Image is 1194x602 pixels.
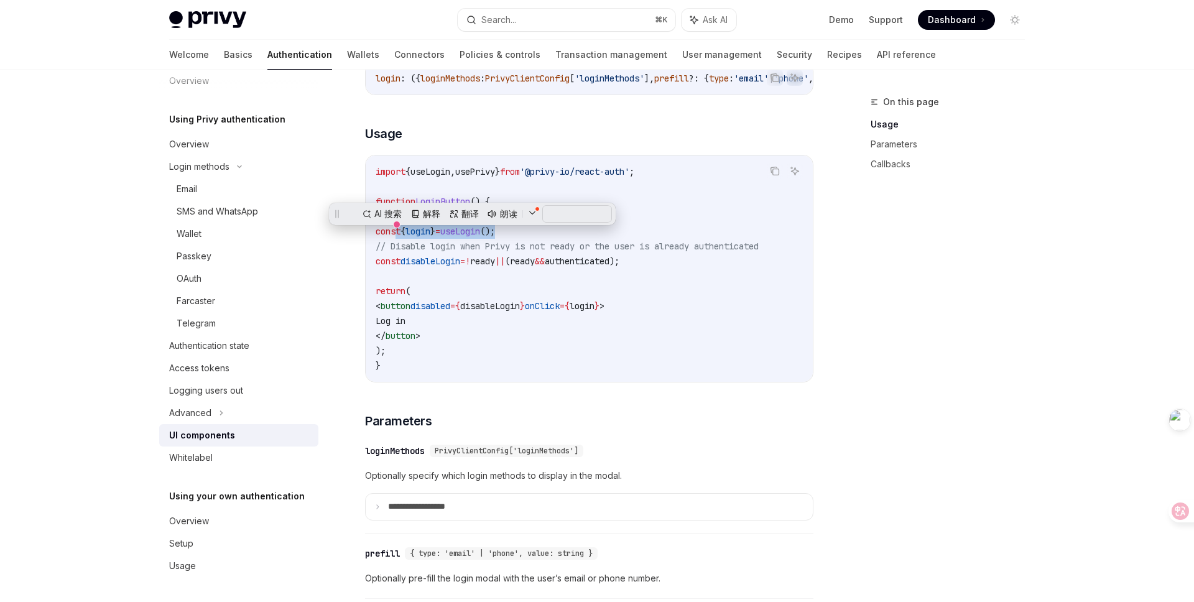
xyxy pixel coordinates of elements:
span: useLogin [410,166,450,177]
span: { type: 'email' | 'phone', value: string } [410,549,593,558]
a: Telegram [159,312,318,335]
a: Email [159,178,318,200]
span: = [560,300,565,312]
span: return [376,285,405,297]
span: { [455,300,460,312]
span: disableLogin [400,256,460,267]
span: , [450,166,455,177]
div: Wallet [177,226,201,241]
span: const [376,256,400,267]
span: , [808,73,813,84]
span: Parameters [365,412,432,430]
div: Overview [169,137,209,152]
span: ?: { [689,73,709,84]
span: loginMethods [420,73,480,84]
span: ; [629,166,634,177]
a: Access tokens [159,357,318,379]
a: Authentication [267,40,332,70]
a: Usage [159,555,318,577]
span: Ask AI [703,14,728,26]
div: SMS and WhatsApp [177,204,258,219]
a: Overview [159,133,318,155]
span: 'loginMethods' [575,73,644,84]
div: Access tokens [169,361,229,376]
span: (); [480,226,495,237]
a: Recipes [827,40,862,70]
span: ! [465,256,470,267]
span: usePrivy [455,166,495,177]
span: [ [570,73,575,84]
img: light logo [169,11,246,29]
a: Farcaster [159,290,318,312]
div: Overview [169,514,209,529]
span: : [729,73,734,84]
span: const [376,226,400,237]
button: Ask AI [787,70,803,86]
h5: Using your own authentication [169,489,305,504]
a: Demo [829,14,854,26]
span: type [709,73,729,84]
div: Setup [169,536,193,551]
span: disabled [410,300,450,312]
a: Dashboard [918,10,995,30]
span: { [565,300,570,312]
span: ], [644,73,654,84]
span: { [400,226,405,237]
div: Whitelabel [169,450,213,465]
span: } [376,360,381,371]
div: Usage [169,558,196,573]
span: || [495,256,505,267]
div: Search... [481,12,516,27]
button: Copy the contents from the code block [767,163,783,179]
a: Connectors [394,40,445,70]
a: Welcome [169,40,209,70]
div: Farcaster [177,294,215,308]
div: Passkey [177,249,211,264]
a: OAuth [159,267,318,290]
div: Authentication state [169,338,249,353]
span: Usage [365,125,402,142]
button: Search...⌘K [458,9,675,31]
span: </ [376,330,386,341]
span: = [435,226,440,237]
span: Log in [376,315,405,326]
a: Whitelabel [159,447,318,469]
span: PrivyClientConfig['loginMethods'] [435,446,578,456]
span: > [599,300,604,312]
a: API reference [877,40,936,70]
a: SMS and WhatsApp [159,200,318,223]
a: Setup [159,532,318,555]
a: Callbacks [871,154,1035,174]
a: Support [869,14,903,26]
span: // Disable login when Privy is not ready or the user is already authenticated [376,241,759,252]
span: disableLogin [460,300,520,312]
a: Wallets [347,40,379,70]
span: } [595,300,599,312]
span: import [376,166,405,177]
h5: Using Privy authentication [169,112,285,127]
a: Passkey [159,245,318,267]
div: Login methods [169,159,229,174]
span: () { [470,196,490,207]
span: 'email' [734,73,769,84]
div: Advanced [169,405,211,420]
span: } [495,166,500,177]
span: > [415,330,420,341]
div: prefill [365,547,400,560]
a: UI components [159,424,318,447]
div: loginMethods [365,445,425,457]
span: && [535,256,545,267]
span: PrivyClientConfig [485,73,570,84]
a: Overview [159,510,318,532]
span: ready [510,256,535,267]
span: ( [505,256,510,267]
a: Basics [224,40,252,70]
span: On this page [883,95,939,109]
span: < [376,300,381,312]
span: onClick [525,300,560,312]
a: Policies & controls [460,40,540,70]
span: { [405,166,410,177]
span: login [376,73,400,84]
span: function [376,196,415,207]
a: Wallet [159,223,318,245]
